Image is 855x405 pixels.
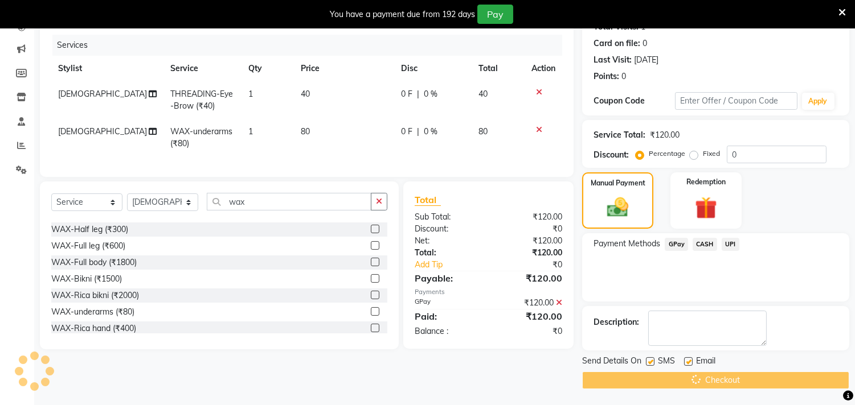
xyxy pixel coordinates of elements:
[51,290,139,301] div: WAX-Rica bikni (₹2000)
[406,271,489,285] div: Payable:
[600,195,635,220] img: _cash.svg
[51,257,137,268] div: WAX-Full body (₹1800)
[51,306,134,318] div: WAX-underarms (₹80)
[170,89,233,111] span: THREADING-Eye-Brow (₹40)
[242,56,293,81] th: Qty
[294,56,395,81] th: Price
[424,126,437,138] span: 0 %
[686,177,726,187] label: Redemption
[489,325,571,337] div: ₹0
[301,89,310,99] span: 40
[51,273,122,285] div: WAX-Bikni (₹1500)
[594,95,675,107] div: Coupon Code
[478,126,488,137] span: 80
[51,323,136,334] div: WAX-Rica hand (₹400)
[594,238,660,250] span: Payment Methods
[802,93,834,110] button: Apply
[703,148,720,159] label: Fixed
[406,309,489,323] div: Paid:
[621,71,626,82] div: 0
[401,88,412,100] span: 0 F
[478,89,488,99] span: 40
[489,235,571,247] div: ₹120.00
[415,194,441,206] span: Total
[58,126,147,137] span: [DEMOGRAPHIC_DATA]
[489,271,571,285] div: ₹120.00
[591,178,645,188] label: Manual Payment
[525,56,562,81] th: Action
[722,238,739,251] span: UPI
[688,194,724,222] img: _gift.svg
[301,126,310,137] span: 80
[675,92,797,110] input: Enter Offer / Coupon Code
[248,126,253,137] span: 1
[502,259,571,271] div: ₹0
[248,89,253,99] span: 1
[472,56,525,81] th: Total
[693,238,717,251] span: CASH
[643,38,647,49] div: 0
[582,355,641,369] span: Send Details On
[696,355,715,369] span: Email
[51,56,163,81] th: Stylist
[406,297,489,309] div: GPay
[330,9,475,20] div: You have a payment due from 192 days
[594,71,619,82] div: Points:
[163,56,242,81] th: Service
[394,56,472,81] th: Disc
[417,126,419,138] span: |
[406,211,489,223] div: Sub Total:
[658,355,675,369] span: SMS
[477,5,513,24] button: Pay
[406,247,489,259] div: Total:
[52,35,571,56] div: Services
[170,126,232,148] span: WAX-underarms (₹80)
[51,224,128,235] div: WAX-Half leg (₹300)
[594,54,632,66] div: Last Visit:
[489,211,571,223] div: ₹120.00
[489,223,571,235] div: ₹0
[489,297,571,309] div: ₹120.00
[634,54,658,66] div: [DATE]
[207,193,371,210] input: Search or Scan
[489,309,571,323] div: ₹120.00
[649,148,685,159] label: Percentage
[417,88,419,100] span: |
[650,129,680,141] div: ₹120.00
[51,240,125,252] div: WAX-Full leg (₹600)
[594,149,629,161] div: Discount:
[489,247,571,259] div: ₹120.00
[424,88,437,100] span: 0 %
[401,126,412,138] span: 0 F
[594,129,645,141] div: Service Total:
[665,238,688,251] span: GPay
[594,316,639,328] div: Description:
[406,223,489,235] div: Discount:
[594,38,640,49] div: Card on file:
[58,89,147,99] span: [DEMOGRAPHIC_DATA]
[406,325,489,337] div: Balance :
[406,259,502,271] a: Add Tip
[406,235,489,247] div: Net:
[415,287,562,297] div: Payments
